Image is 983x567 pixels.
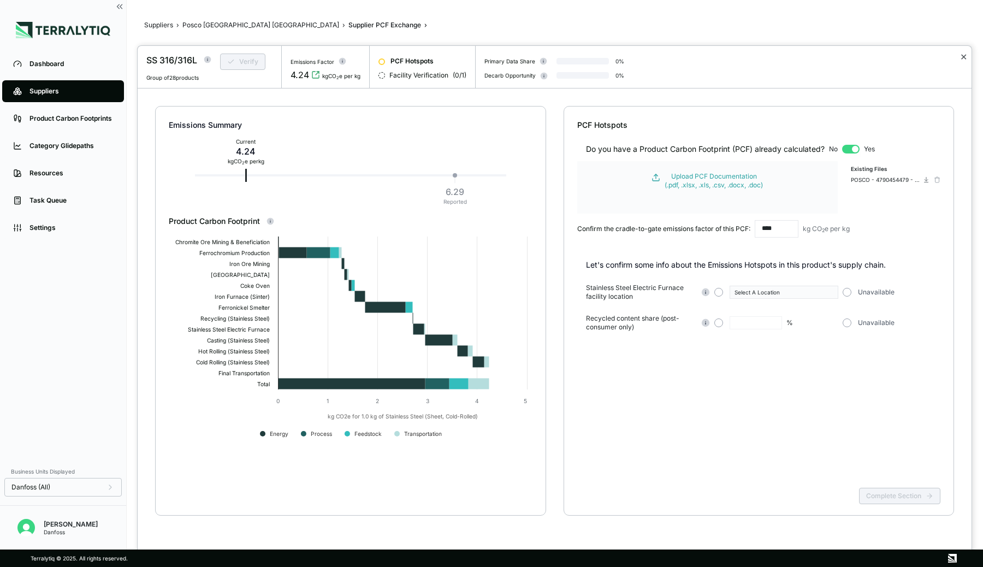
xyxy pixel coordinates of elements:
div: 4.24 [291,68,309,81]
text: 1 [327,398,329,404]
div: Select A Location [735,289,833,296]
div: POSCO - 4790454479 - GHG Verification Report (1) (2).pdf [851,176,921,183]
span: No [829,145,838,153]
button: Upload PCF Documentation(.pdf, .xlsx, .xls, .csv, .docx, .doc) [588,172,827,190]
div: % [786,318,793,327]
div: PCF Hotspots [577,120,941,131]
p: Let's confirm some info about the Emissions Hotspots in this product's supply chain. [586,259,941,270]
text: Process [311,430,332,437]
span: Group of 28 products [146,74,199,81]
text: 4 [475,398,479,404]
div: Existing Files [851,166,940,176]
div: 4.24 [228,145,264,158]
span: PCF Hotspots [390,57,434,66]
text: Total [257,381,270,387]
div: 0 % [615,58,624,64]
div: Confirm the cradle-to-gate emissions factor of this PCF: [577,225,750,233]
text: Cold Rolling (Stainless Steel) [196,359,270,366]
text: 5 [524,398,527,404]
text: Stainless Steel Electric Furnace [188,326,270,333]
div: 6.29 [443,185,467,198]
text: 0 [276,398,280,404]
text: 2 [376,398,379,404]
div: Product Carbon Footprint [169,216,532,227]
div: kgCO e per kg [322,73,360,79]
text: Ferronickel Smelter [218,304,270,311]
div: kg CO e per kg [228,158,264,164]
sub: 2 [336,75,339,80]
text: Iron Furnace (Sinter) [215,293,270,300]
text: Final Transportation [218,370,270,377]
text: Ferrochromium Production [199,250,270,256]
text: Feedstock [354,430,382,437]
text: Coke Oven [240,282,270,289]
span: Facility Verification [389,71,448,80]
div: Upload PCF Documentation (.pdf, .xlsx, .xls, .csv, .docx, .doc) [665,172,763,190]
svg: View audit trail [311,70,320,79]
text: Energy [270,430,288,438]
span: Yes [864,145,875,153]
div: SS 316/316L [146,54,197,67]
div: Do you have a Product Carbon Footprint (PCF) already calculated? [586,144,825,155]
span: Stainless Steel Electric Furnace facility location [586,283,696,301]
div: Emissions Factor [291,58,334,65]
span: ( 0 / 1 ) [453,71,466,80]
button: Close [960,50,967,63]
div: Reported [443,198,467,205]
span: Recycled content share (post-consumer only) [586,314,696,332]
div: Decarb Opportunity [484,72,536,79]
text: Casting (Stainless Steel) [207,337,270,344]
sub: 2 [242,161,245,166]
text: 3 [426,398,429,404]
span: Unavailable [858,288,895,297]
div: Emissions Summary [169,120,532,131]
span: Unavailable [858,318,895,327]
button: POSCO - 4790454479 - GHG Verification Report (1) (2).pdf [851,176,929,183]
sub: 2 [822,227,825,233]
div: Primary Data Share [484,58,535,64]
text: Hot Rolling (Stainless Steel) [198,348,270,355]
text: kg CO2e for 1.0 kg of Stainless Steel (Sheet, Cold-Rolled) [328,412,478,420]
div: 0 % [615,72,624,79]
text: Recycling (Stainless Steel) [200,315,270,322]
text: [GEOGRAPHIC_DATA] [211,271,270,278]
button: Select A Location [730,286,838,299]
text: Transportation [404,430,442,438]
text: Iron Ore Mining [229,261,270,268]
div: kg CO e per kg [803,225,850,233]
div: Current [228,138,264,145]
text: Chromite Ore Mining & Beneficiation [175,239,270,246]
